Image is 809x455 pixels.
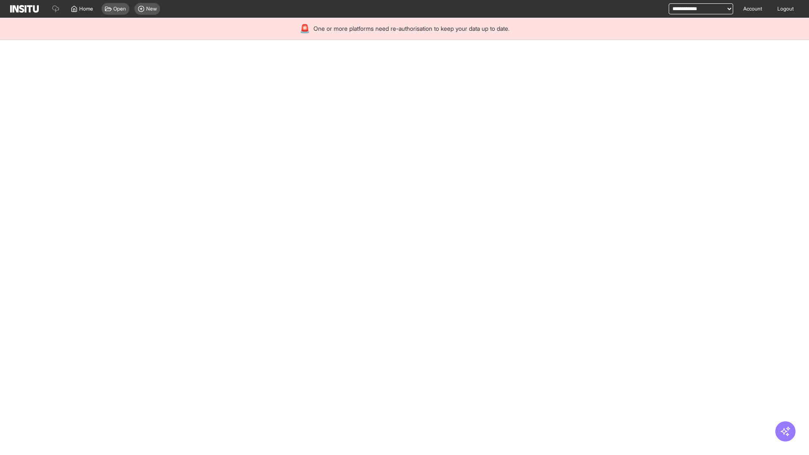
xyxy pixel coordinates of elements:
[10,5,39,13] img: Logo
[300,23,310,35] div: 🚨
[113,5,126,12] span: Open
[313,24,509,33] span: One or more platforms need re-authorisation to keep your data up to date.
[79,5,93,12] span: Home
[146,5,157,12] span: New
